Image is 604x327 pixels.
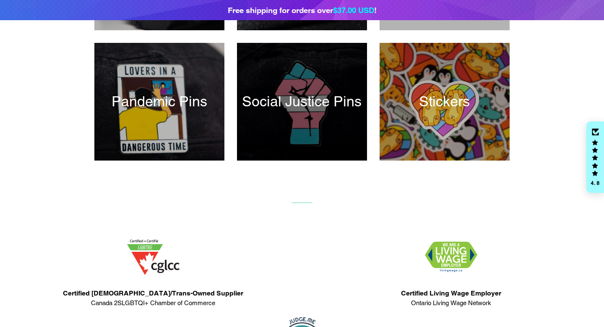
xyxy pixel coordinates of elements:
[228,4,377,16] div: Free shipping for orders over !
[127,240,180,275] img: 1705457225.png
[401,288,501,298] span: Certified Living Wage Employer
[401,298,501,308] span: Ontario Living Wage Network
[425,242,477,272] img: 1706832627.png
[63,298,243,308] span: Canada 2SLGBTQI+ Chamber of Commerce
[586,121,604,193] div: Click to open Judge.me floating reviews tab
[333,5,374,15] span: $37.00 USD
[63,288,243,298] span: Certified [DEMOGRAPHIC_DATA]/Trans-Owned Supplier
[237,43,367,161] a: Social Justice Pins
[590,180,600,186] div: 4.8
[380,43,510,161] a: Stickers
[94,43,224,161] a: Pandemic Pins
